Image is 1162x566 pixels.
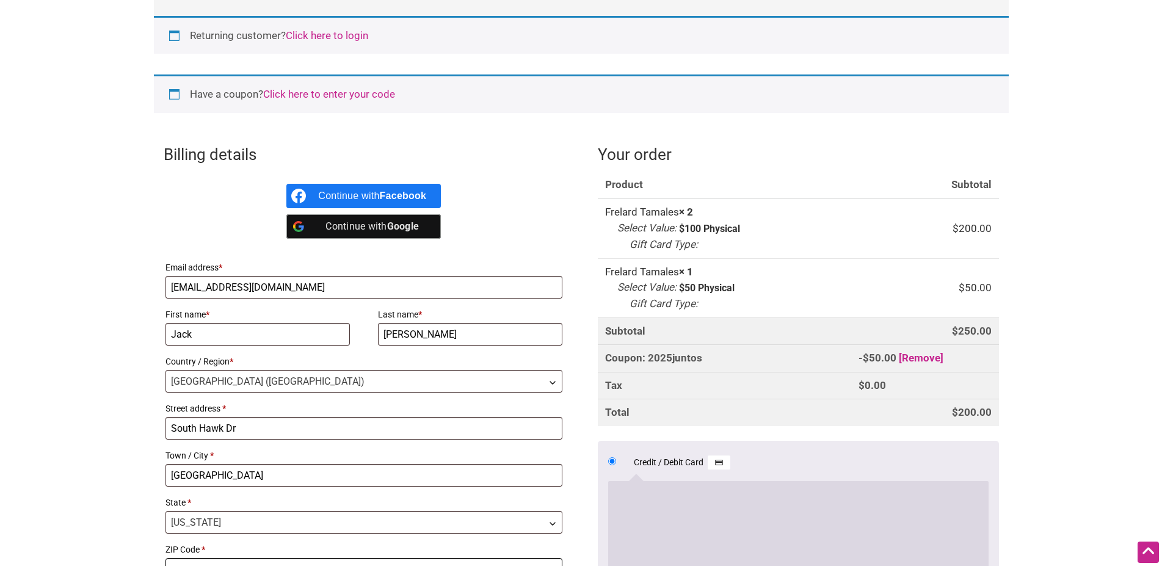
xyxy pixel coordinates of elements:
bdi: 200.00 [952,406,992,418]
img: Credit / Debit Card [708,455,730,470]
td: - [851,344,998,372]
a: Enter your coupon code [263,88,395,100]
dt: Select Value: [617,220,677,236]
label: Email address [165,259,563,276]
bdi: 200.00 [953,222,992,234]
span: State [165,511,563,534]
label: Country / Region [165,353,563,370]
span: $ [952,325,958,337]
span: $ [953,222,959,234]
b: Facebook [380,190,427,201]
a: Remove 2025juntos coupon [899,352,943,364]
th: Subtotal [851,172,998,199]
span: $ [959,281,965,294]
span: Country / Region [165,370,563,393]
label: Street address [165,400,563,417]
label: First name [165,306,350,323]
div: Returning customer? [154,16,1009,54]
bdi: 250.00 [952,325,992,337]
th: Total [598,399,851,426]
strong: × 1 [679,266,693,278]
span: Washington [166,512,562,533]
div: Have a coupon? [154,74,1009,113]
th: Subtotal [598,317,851,345]
a: Click here to login [286,29,368,42]
span: $ [859,379,865,391]
label: Last name [378,306,563,323]
label: Town / City [165,447,563,464]
div: Continue with [318,214,426,239]
span: United States (US) [166,371,562,392]
p: Physical [703,224,740,234]
div: Continue with [318,184,426,208]
div: Scroll Back to Top [1138,542,1159,563]
bdi: 0.00 [859,379,886,391]
th: Coupon: 2025juntos [598,344,851,372]
dt: Gift Card Type: [630,237,698,253]
span: $ [952,406,958,418]
h3: Billing details [164,143,565,165]
p: $100 [679,224,701,234]
dt: Gift Card Type: [630,296,698,312]
h3: Your order [598,143,999,165]
bdi: 50.00 [959,281,992,294]
span: 50.00 [863,352,896,364]
span: $ [863,352,869,364]
p: Physical [698,283,735,293]
a: Continue with <b>Facebook</b> [286,184,441,208]
p: $50 [679,283,695,293]
label: State [165,494,563,511]
a: Continue with <b>Google</b> [286,214,441,239]
th: Tax [598,372,851,399]
td: Frelard Tamales [598,198,851,258]
label: Credit / Debit Card [634,455,730,470]
b: Google [387,220,419,232]
strong: × 2 [679,206,693,218]
label: ZIP Code [165,541,563,558]
dt: Select Value: [617,280,677,296]
input: House number and street name [165,417,563,440]
td: Frelard Tamales [598,258,851,317]
th: Product [598,172,851,199]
